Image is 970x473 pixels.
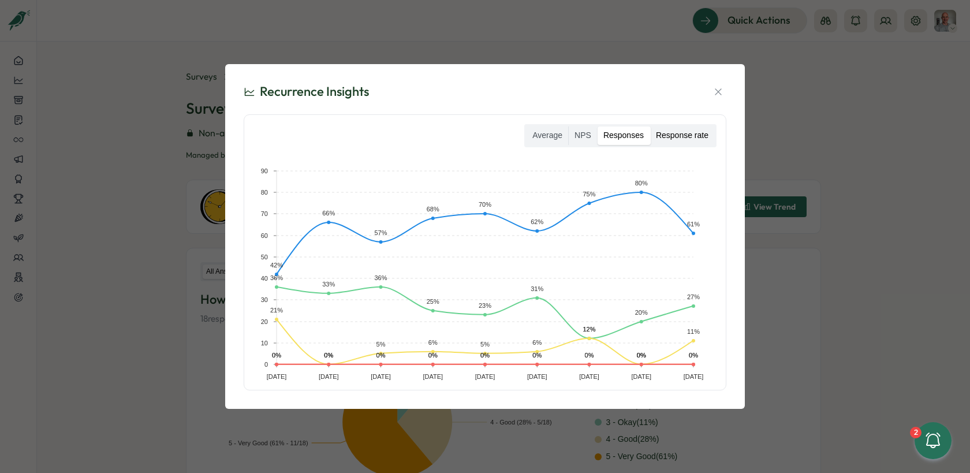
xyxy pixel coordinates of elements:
[264,361,268,368] text: 0
[261,189,268,196] text: 80
[319,373,339,380] text: [DATE]
[261,340,268,347] text: 10
[684,373,704,380] text: [DATE]
[910,427,921,438] div: 2
[261,167,268,174] text: 90
[267,373,287,380] text: [DATE]
[915,422,952,459] button: 2
[261,318,268,325] text: 20
[261,254,268,260] text: 50
[569,126,597,145] label: NPS
[261,275,268,282] text: 40
[261,210,268,217] text: 70
[650,126,714,145] label: Response rate
[244,83,369,100] div: Recurrence Insights
[423,373,443,380] text: [DATE]
[631,373,651,380] text: [DATE]
[475,373,495,380] text: [DATE]
[598,126,650,145] label: Responses
[579,373,599,380] text: [DATE]
[371,373,391,380] text: [DATE]
[527,373,547,380] text: [DATE]
[261,296,268,303] text: 30
[527,126,568,145] label: Average
[261,232,268,239] text: 60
